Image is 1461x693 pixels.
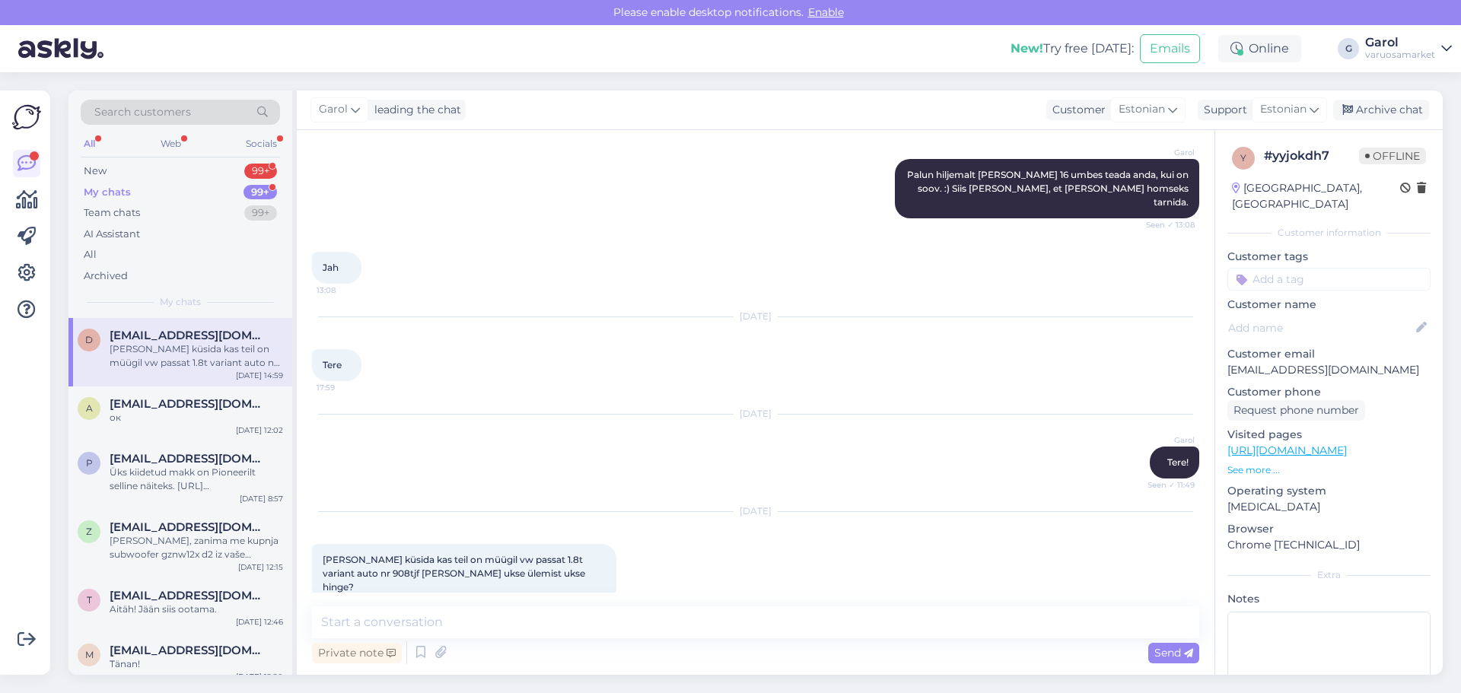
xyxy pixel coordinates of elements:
[110,452,268,466] span: pax.parnsein@mail.ee
[1227,521,1431,537] p: Browser
[1333,100,1429,120] div: Archive chat
[312,643,402,663] div: Private note
[110,466,283,493] div: Üks kiidetud makk on Pioneerilt selline näiteks. [URL][DOMAIN_NAME]
[1365,37,1452,61] a: Garolvaruosamarket
[84,164,107,179] div: New
[1227,537,1431,553] p: Chrome [TECHNICAL_ID]
[1138,479,1195,491] span: Seen ✓ 11:49
[312,310,1199,323] div: [DATE]
[1228,319,1413,336] input: Add name
[81,134,98,154] div: All
[236,370,283,381] div: [DATE] 14:59
[1365,37,1435,49] div: Garol
[236,424,283,436] div: [DATE] 12:02
[236,616,283,628] div: [DATE] 12:46
[1154,646,1193,660] span: Send
[85,334,93,345] span: d
[1227,226,1431,240] div: Customer information
[12,103,41,132] img: Askly Logo
[1240,152,1246,164] span: y
[110,397,268,411] span: aprudnikov@mail.com
[1227,483,1431,499] p: Operating system
[323,554,587,593] span: [PERSON_NAME] küsida kas teil on müügil vw passat 1.8t variant auto nr 908tjf [PERSON_NAME] ukse ...
[1359,148,1426,164] span: Offline
[317,382,374,393] span: 17:59
[94,104,191,120] span: Search customers
[84,205,140,221] div: Team chats
[238,561,283,573] div: [DATE] 12:15
[1232,180,1400,212] div: [GEOGRAPHIC_DATA], [GEOGRAPHIC_DATA]
[1138,219,1195,230] span: Seen ✓ 13:08
[110,534,283,561] div: [PERSON_NAME], zanima me kupnja subwoofer gznw12x d2 iz vaše ponude.buduci da artikl tezi 21 kg m...
[243,185,277,200] div: 99+
[240,493,283,504] div: [DATE] 8:57
[84,227,140,242] div: AI Assistant
[110,329,268,342] span: drmaska29@gmail.com
[1138,147,1195,158] span: Garol
[160,295,201,309] span: My chats
[312,407,1199,421] div: [DATE]
[1119,101,1165,118] span: Estonian
[1218,35,1301,62] div: Online
[1227,400,1365,421] div: Request phone number
[1227,463,1431,477] p: See more ...
[1264,147,1359,165] div: # yyjokdh7
[1138,434,1195,446] span: Garol
[110,657,283,671] div: Tänan!
[323,359,342,370] span: Tere
[804,5,848,19] span: Enable
[1227,297,1431,313] p: Customer name
[368,102,461,118] div: leading the chat
[1011,40,1134,58] div: Try free [DATE]:
[323,262,339,273] span: Jah
[317,285,374,296] span: 13:08
[110,589,268,602] span: talis753@gmail.com
[244,205,277,221] div: 99+
[1011,41,1043,56] b: New!
[158,134,184,154] div: Web
[87,594,92,606] span: t
[243,134,280,154] div: Socials
[236,671,283,682] div: [DATE] 12:20
[84,247,97,262] div: All
[907,169,1191,208] span: Palun hiljemalt [PERSON_NAME] 16 umbes teada anda, kui on soov. :) Siis [PERSON_NAME], et [PERSON...
[1365,49,1435,61] div: varuosamarket
[110,602,283,616] div: Aitäh! Jään siis ootama.
[86,457,93,469] span: p
[1227,591,1431,607] p: Notes
[86,402,93,414] span: a
[86,526,92,537] span: z
[1227,384,1431,400] p: Customer phone
[110,342,283,370] div: [PERSON_NAME] küsida kas teil on müügil vw passat 1.8t variant auto nr 908tjf [PERSON_NAME] ukse ...
[1198,102,1247,118] div: Support
[1167,456,1189,468] span: Tere!
[319,101,348,118] span: Garol
[1227,568,1431,582] div: Extra
[1227,268,1431,291] input: Add a tag
[1227,443,1347,457] a: [URL][DOMAIN_NAME]
[1260,101,1307,118] span: Estonian
[1227,346,1431,362] p: Customer email
[84,185,131,200] div: My chats
[84,269,128,284] div: Archived
[85,649,94,660] span: m
[312,504,1199,518] div: [DATE]
[110,644,268,657] span: matikonsap@gmail.com
[110,411,283,424] div: ок
[1338,38,1359,59] div: G
[1140,34,1200,63] button: Emails
[1046,102,1106,118] div: Customer
[244,164,277,179] div: 99+
[1227,249,1431,265] p: Customer tags
[110,520,268,534] span: zlatkooresic60@gmail.com
[1227,427,1431,443] p: Visited pages
[1227,499,1431,515] p: [MEDICAL_DATA]
[1227,362,1431,378] p: [EMAIL_ADDRESS][DOMAIN_NAME]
